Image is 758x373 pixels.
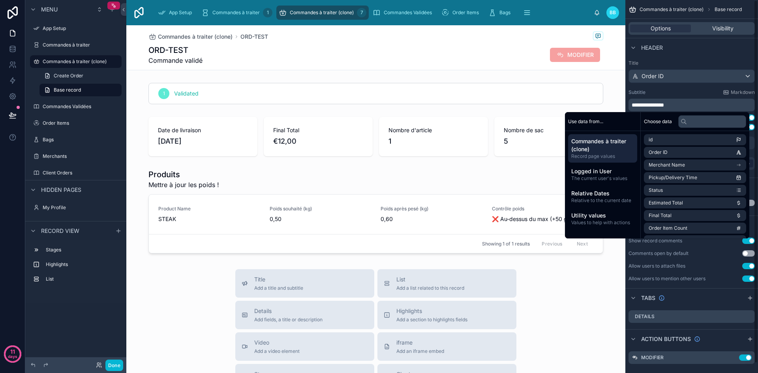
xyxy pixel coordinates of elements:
[641,354,664,361] label: MODIFIER
[290,9,354,16] span: Commandes à traiter (clone)
[629,238,682,244] div: Show record comments
[43,204,120,211] label: My Profile
[370,6,437,20] a: Commandes Validées
[43,25,120,32] label: App Setup
[571,189,634,197] span: Relative Dates
[254,339,300,347] span: Video
[482,241,530,247] span: Showing 1 of 1 results
[629,60,755,66] label: Title
[640,6,704,13] span: Commandes à traiter (clone)
[152,4,594,21] div: scrollable content
[46,261,118,268] label: Highlights
[43,170,120,176] label: Client Orders
[254,317,323,323] span: Add fields, a title or description
[377,301,516,329] button: HighlightsAdd a section to highlights fields
[384,9,432,16] span: Commandes Validées
[43,103,120,110] label: Commandes Validées
[377,332,516,361] button: iframeAdd an iframe embed
[25,240,126,293] div: scrollable content
[43,58,117,65] label: Commandes à traiter (clone)
[30,150,122,163] a: Merchants
[396,317,467,323] span: Add a section to highlights fields
[629,89,645,96] label: Subtitle
[30,167,122,179] a: Client Orders
[276,6,369,20] a: Commandes à traiter (clone)7
[254,276,303,283] span: Title
[629,99,755,111] div: scrollable content
[565,131,640,232] div: scrollable content
[235,332,374,361] button: VideoAdd a video element
[357,8,366,17] div: 7
[644,118,672,125] span: Choose data
[723,89,755,96] a: Markdown
[641,44,663,52] span: Header
[396,348,444,354] span: Add an iframe embed
[43,120,120,126] label: Order Items
[629,276,705,282] div: Allow users to mention other users
[712,24,734,32] span: Visibility
[8,351,17,362] p: days
[10,348,15,356] p: 11
[396,276,464,283] span: List
[54,87,81,93] span: Base record
[240,33,268,41] a: ORD-TEST
[629,69,755,83] button: Order ID
[46,247,118,253] label: Stages
[396,339,444,347] span: iframe
[212,9,260,16] span: Commandes à traiter
[642,72,664,80] span: Order ID
[30,39,122,51] a: Commandes à traiter
[377,269,516,298] button: ListAdd a list related to this record
[148,33,233,41] a: Commandes à traiter (clone)
[235,301,374,329] button: DetailsAdd fields, a title or description
[41,6,58,13] span: Menu
[199,6,275,20] a: Commandes à traiter1
[169,9,192,16] span: App Setup
[148,56,203,65] span: Commande validé
[43,137,120,143] label: Bags
[571,219,634,226] span: Values to help with actions
[571,137,634,153] span: Commandes à traiter (clone)
[39,84,122,96] a: Base record
[651,24,671,32] span: Options
[641,335,691,343] span: Action buttons
[46,276,118,282] label: List
[610,9,616,16] span: BB
[30,100,122,113] a: Commandes Validées
[254,307,323,315] span: Details
[571,153,634,159] span: Record page values
[43,153,120,159] label: Merchants
[148,45,203,56] h1: ORD-TEST
[486,6,516,20] a: Bags
[30,55,122,68] a: Commandes à traiter (clone)
[731,89,755,96] span: Markdown
[629,250,689,257] div: Comments open by default
[39,69,122,82] a: Create Order
[30,201,122,214] a: My Profile
[156,6,197,20] a: App Setup
[54,73,83,79] span: Create Order
[439,6,484,20] a: Order Items
[571,167,634,175] span: Logged in User
[254,285,303,291] span: Add a title and subtitle
[571,175,634,182] span: The current user's values
[263,8,272,17] div: 1
[30,117,122,129] a: Order Items
[571,197,634,204] span: Relative to the current date
[235,269,374,298] button: TitleAdd a title and subtitle
[254,348,300,354] span: Add a video element
[568,118,603,125] span: Use data from...
[571,212,634,219] span: Utility values
[41,186,81,194] span: Hidden pages
[396,307,467,315] span: Highlights
[715,6,742,13] span: Base record
[396,285,464,291] span: Add a list related to this record
[629,263,685,269] div: Allow users to attach files
[41,227,79,235] span: Record view
[133,6,145,19] img: App logo
[499,9,510,16] span: Bags
[158,33,233,41] span: Commandes à traiter (clone)
[452,9,479,16] span: Order Items
[635,313,655,320] label: Details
